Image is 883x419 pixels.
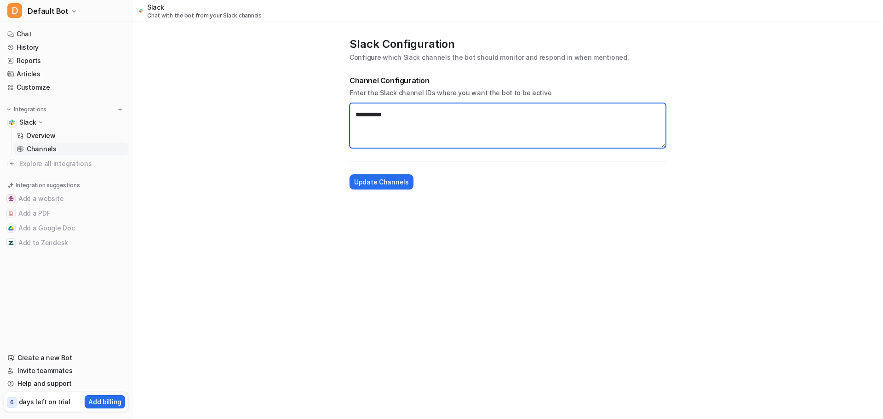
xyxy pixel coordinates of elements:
img: Add a Google Doc [8,225,14,231]
a: Create a new Bot [4,351,128,364]
a: Invite teammates [4,364,128,377]
span: Update Channels [354,177,409,187]
span: Default Bot [28,5,69,17]
button: Update Channels [350,174,413,189]
button: Add a PDFAdd a PDF [4,206,128,221]
a: Customize [4,81,128,94]
button: Add a websiteAdd a website [4,191,128,206]
a: Overview [13,129,128,142]
a: History [4,41,128,54]
img: Add a PDF [8,211,14,216]
img: Slack [9,120,15,125]
a: Chat [4,28,128,40]
a: Articles [4,68,128,80]
p: Integration suggestions [16,181,80,189]
p: Configure which Slack channels the bot should monitor and respond in when mentioned. [350,52,666,62]
p: 6 [10,398,14,407]
button: Add a Google DocAdd a Google Doc [4,221,128,235]
p: Channels [27,144,57,154]
p: Slack Configuration [350,37,666,52]
button: Add to ZendeskAdd to Zendesk [4,235,128,250]
img: explore all integrations [7,159,17,168]
a: Reports [4,54,128,67]
img: Add to Zendesk [8,240,14,246]
span: Explore all integrations [19,156,125,171]
img: Add a website [8,196,14,201]
span: D [7,3,22,18]
p: days left on trial [19,397,70,407]
a: Channels [13,143,128,155]
button: Integrations [4,105,49,114]
div: Slack [147,2,262,19]
p: Add billing [88,397,121,407]
p: Slack [19,118,36,127]
img: expand menu [6,106,12,113]
img: menu_add.svg [117,106,123,113]
p: Chat with the bot from your Slack channels [147,12,262,19]
img: slack.svg [138,7,144,14]
p: Overview [26,131,56,140]
button: Add billing [85,395,125,408]
h2: Channel Configuration [350,75,666,86]
p: Enter the Slack channel IDs where you want the bot to be active [350,88,666,98]
a: Help and support [4,377,128,390]
p: Integrations [14,106,46,113]
a: Explore all integrations [4,157,128,170]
